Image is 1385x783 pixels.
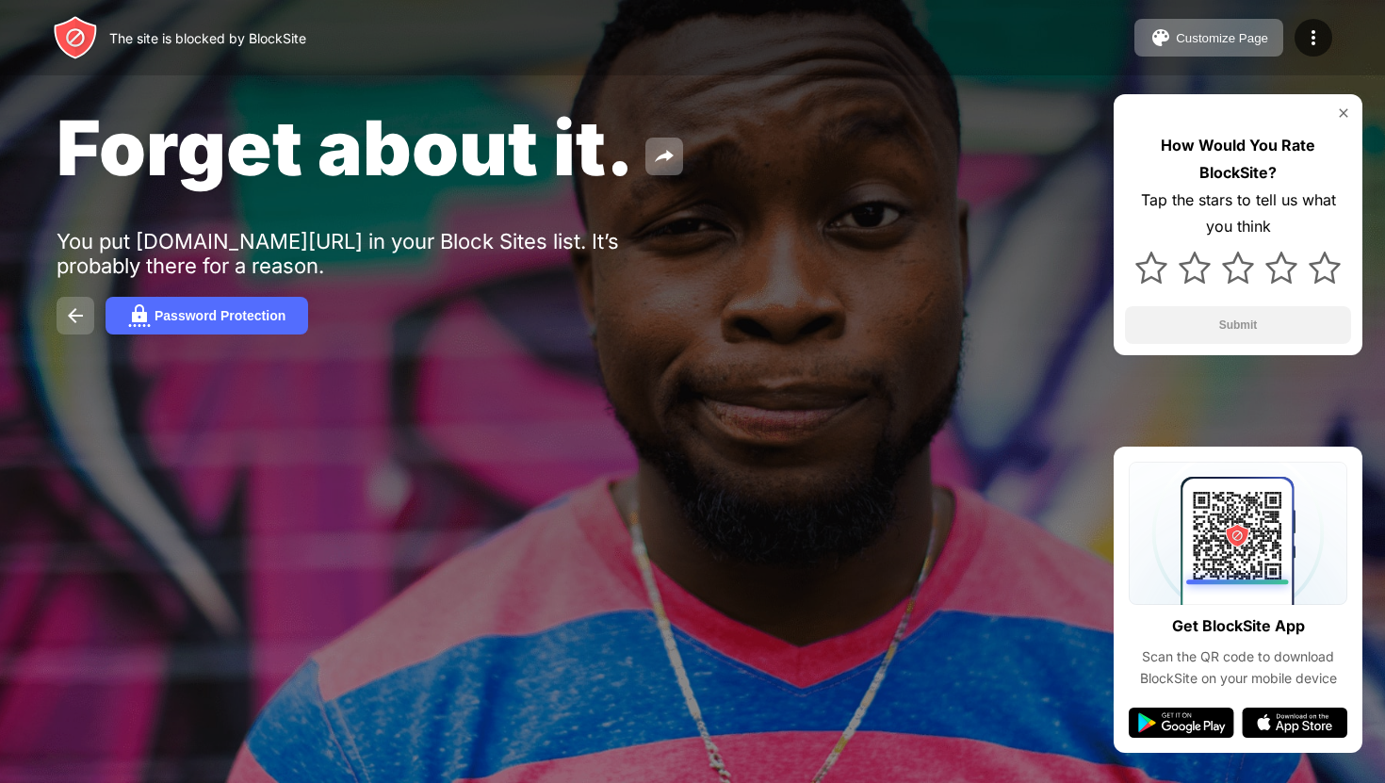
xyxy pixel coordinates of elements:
[57,229,639,278] div: You put [DOMAIN_NAME][URL] in your Block Sites list. It’s probably there for a reason.
[106,297,308,334] button: Password Protection
[1179,252,1211,284] img: star.svg
[1222,252,1254,284] img: star.svg
[1149,26,1172,49] img: pallet.svg
[128,304,151,327] img: password.svg
[155,308,285,323] div: Password Protection
[1135,252,1167,284] img: star.svg
[64,304,87,327] img: back.svg
[57,102,634,193] span: Forget about it.
[1125,132,1351,187] div: How Would You Rate BlockSite?
[1125,187,1351,241] div: Tap the stars to tell us what you think
[1134,19,1283,57] button: Customize Page
[653,145,676,168] img: share.svg
[1172,612,1305,640] div: Get BlockSite App
[1129,462,1347,605] img: qrcode.svg
[1309,252,1341,284] img: star.svg
[53,15,98,60] img: header-logo.svg
[1129,646,1347,689] div: Scan the QR code to download BlockSite on your mobile device
[109,30,306,46] div: The site is blocked by BlockSite
[1302,26,1325,49] img: menu-icon.svg
[1176,31,1268,45] div: Customize Page
[1242,708,1347,738] img: app-store.svg
[1129,708,1234,738] img: google-play.svg
[1265,252,1297,284] img: star.svg
[1125,306,1351,344] button: Submit
[1336,106,1351,121] img: rate-us-close.svg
